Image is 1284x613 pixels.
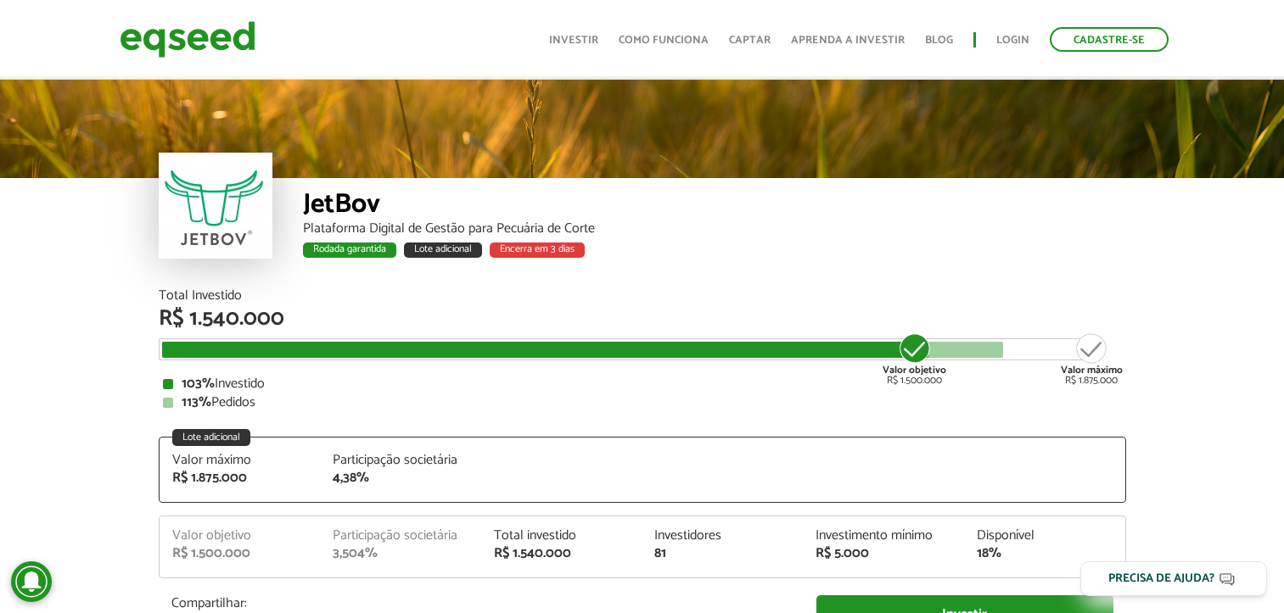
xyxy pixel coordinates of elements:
div: Investido [163,377,1122,391]
img: EqSeed [120,17,255,62]
a: Aprenda a investir [791,35,905,46]
div: Total investido [494,529,630,543]
div: Investidores [654,529,790,543]
div: 81 [654,547,790,560]
div: 4,38% [333,471,468,485]
div: Encerra em 3 dias [490,242,585,258]
a: Blog [925,35,953,46]
div: R$ 1.540.000 [494,547,630,560]
a: Cadastre-se [1050,27,1169,52]
p: Compartilhar: [171,595,791,611]
strong: Valor objetivo [883,362,946,378]
a: Login [996,35,1029,46]
strong: 103% [182,372,215,395]
div: Plataforma Digital de Gestão para Pecuária de Corte [303,222,1126,236]
div: Investimento mínimo [816,529,951,543]
div: JetBov [303,191,1126,222]
div: R$ 5.000 [816,547,951,560]
div: 3,504% [333,547,468,560]
strong: 113% [182,391,211,414]
div: Lote adicional [404,242,482,258]
div: R$ 1.875.000 [1061,332,1123,386]
div: R$ 1.500.000 [883,332,946,386]
div: Lote adicional [172,429,250,446]
div: Total Investido [159,289,1126,303]
div: Valor objetivo [172,529,308,543]
div: Valor máximo [172,454,308,467]
strong: Valor máximo [1061,362,1123,378]
div: R$ 1.540.000 [159,308,1126,330]
a: Como funciona [619,35,709,46]
a: Captar [729,35,771,46]
div: Participação societária [333,529,468,543]
div: Disponível [977,529,1113,543]
a: Investir [549,35,598,46]
div: Rodada garantida [303,242,396,258]
div: Pedidos [163,396,1122,410]
div: R$ 1.500.000 [172,547,308,560]
div: 18% [977,547,1113,560]
div: Participação societária [333,454,468,467]
div: R$ 1.875.000 [172,471,308,485]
